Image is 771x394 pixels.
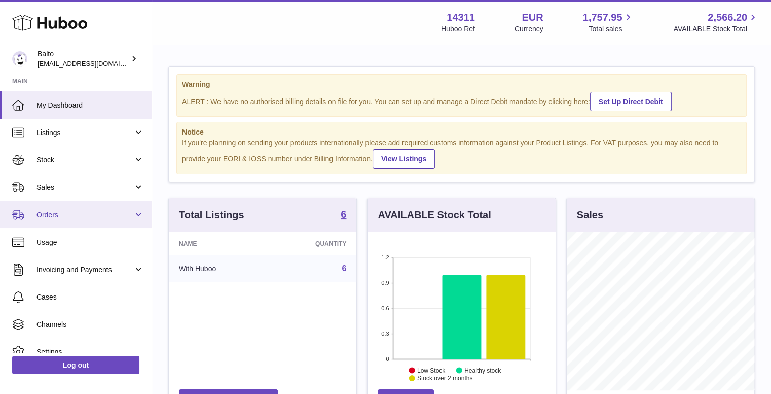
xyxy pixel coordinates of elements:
span: [EMAIL_ADDRESS][DOMAIN_NAME] [38,59,149,68]
div: Huboo Ref [441,24,475,34]
a: 1,757.95 Total sales [583,11,634,34]
text: 0.9 [382,280,389,286]
span: Usage [36,238,144,247]
th: Quantity [268,232,356,255]
span: Sales [36,183,133,192]
a: 2,566.20 AVAILABLE Stock Total [673,11,759,34]
text: 1.2 [382,254,389,260]
span: AVAILABLE Stock Total [673,24,759,34]
img: softiontesting@gmail.com [12,51,27,67]
text: Stock over 2 months [417,375,472,382]
strong: 14311 [447,11,475,24]
h3: Total Listings [179,208,244,222]
span: Cases [36,292,144,302]
span: 2,566.20 [708,11,747,24]
strong: EUR [522,11,543,24]
a: 6 [342,264,346,273]
h3: AVAILABLE Stock Total [378,208,491,222]
h3: Sales [577,208,603,222]
span: Orders [36,210,133,220]
span: Settings [36,347,144,357]
span: Invoicing and Payments [36,265,133,275]
text: Healthy stock [464,367,501,374]
span: Channels [36,320,144,330]
text: 0.6 [382,305,389,311]
div: Currency [515,24,543,34]
a: Set Up Direct Debit [590,92,672,111]
text: 0.3 [382,331,389,337]
span: Listings [36,128,133,138]
div: ALERT : We have no authorised billing details on file for you. You can set up and manage a Direct... [182,90,741,111]
div: Balto [38,49,129,69]
a: Log out [12,356,139,374]
td: With Huboo [169,255,268,282]
span: Total sales [589,24,634,34]
strong: 6 [341,209,346,219]
text: Low Stock [417,367,446,374]
text: 0 [386,356,389,362]
span: My Dashboard [36,101,144,110]
th: Name [169,232,268,255]
span: 1,757.95 [583,11,622,24]
a: View Listings [373,149,435,169]
span: Stock [36,155,133,165]
strong: Notice [182,127,741,137]
div: If you're planning on sending your products internationally please add required customs informati... [182,138,741,169]
strong: Warning [182,80,741,89]
a: 6 [341,209,346,221]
